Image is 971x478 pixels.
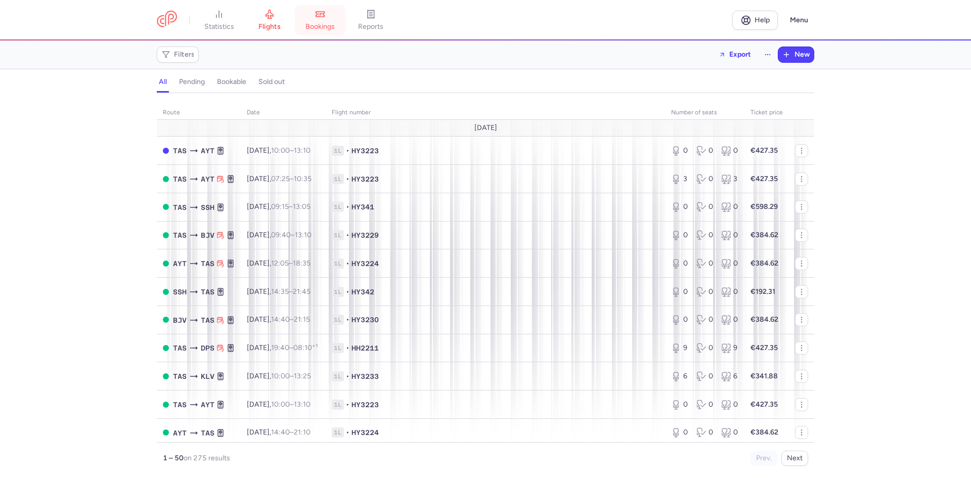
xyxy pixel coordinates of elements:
div: 0 [696,343,714,353]
time: 19:40 [271,343,289,352]
div: 0 [671,230,688,240]
span: HY3230 [351,315,379,325]
div: 0 [721,202,738,212]
time: 21:10 [294,428,311,437]
span: – [271,343,318,352]
time: 13:05 [293,202,311,211]
time: 10:35 [294,175,312,183]
span: – [271,372,311,380]
time: 14:35 [271,287,289,296]
div: 9 [721,343,738,353]
span: • [346,146,349,156]
time: 08:10 [293,343,318,352]
span: Filters [174,51,195,59]
strong: €341.88 [751,372,778,380]
div: 0 [696,427,714,438]
div: 0 [671,400,688,410]
strong: €384.62 [751,259,778,268]
div: 0 [671,202,688,212]
div: 0 [721,258,738,269]
time: 21:45 [293,287,311,296]
strong: €598.29 [751,202,778,211]
span: • [346,400,349,410]
span: HY3223 [351,146,379,156]
span: 1L [332,427,344,438]
div: 0 [671,258,688,269]
span: • [346,202,349,212]
span: TAS [173,371,187,382]
span: TAS [173,230,187,241]
span: DPS [201,342,214,354]
th: Flight number [326,105,665,120]
button: Menu [784,11,814,30]
strong: €427.35 [751,343,778,352]
span: TAS [201,427,214,439]
span: [DATE] [474,124,497,132]
span: reports [358,22,383,31]
div: 9 [671,343,688,353]
span: AYT [201,145,214,156]
div: 0 [696,315,714,325]
a: reports [345,9,396,31]
div: 0 [696,174,714,184]
a: CitizenPlane red outlined logo [157,11,177,29]
span: HY3224 [351,258,379,269]
span: AYT [173,258,187,269]
span: – [271,146,311,155]
sup: +1 [312,342,318,349]
div: 0 [671,146,688,156]
div: 0 [721,146,738,156]
span: • [346,258,349,269]
a: statistics [194,9,244,31]
span: 1L [332,343,344,353]
h4: sold out [258,77,285,86]
span: • [346,315,349,325]
span: – [271,175,312,183]
th: date [241,105,326,120]
span: flights [258,22,281,31]
span: [DATE], [247,287,311,296]
button: Export [712,47,758,63]
span: • [346,230,349,240]
a: bookings [295,9,345,31]
time: 18:35 [293,259,311,268]
time: 21:15 [294,315,310,324]
div: 3 [721,174,738,184]
div: 0 [696,202,714,212]
div: 0 [721,230,738,240]
span: [DATE], [247,372,311,380]
span: AYT [201,399,214,410]
div: 0 [671,315,688,325]
time: 13:10 [294,146,311,155]
span: 1L [332,287,344,297]
span: bookings [305,22,335,31]
span: [DATE], [247,400,311,409]
span: AYT [173,427,187,439]
span: • [346,427,349,438]
time: 13:10 [295,231,312,239]
div: 0 [696,371,714,381]
div: 6 [671,371,688,381]
span: HY342 [351,287,374,297]
h4: bookable [217,77,246,86]
div: 0 [671,427,688,438]
time: 07:25 [271,175,290,183]
span: HY3223 [351,400,379,410]
span: SSH [201,202,214,213]
button: Filters [157,47,198,62]
time: 12:05 [271,259,289,268]
span: [DATE], [247,428,311,437]
span: on 275 results [184,454,230,462]
span: – [271,428,311,437]
time: 14:40 [271,315,290,324]
span: KLV [201,371,214,382]
div: 0 [721,427,738,438]
span: 1L [332,400,344,410]
span: BJV [173,315,187,326]
span: • [346,287,349,297]
span: • [346,174,349,184]
span: 1L [332,371,344,381]
span: HH2211 [351,343,379,353]
th: Ticket price [744,105,789,120]
span: 1L [332,230,344,240]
